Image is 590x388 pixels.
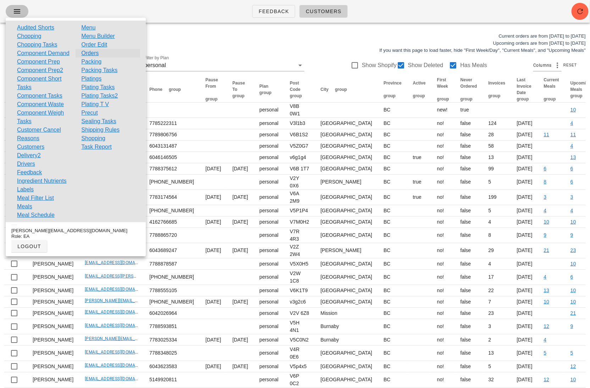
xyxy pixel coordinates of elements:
td: BC [378,285,407,296]
a: Plating Tasks [81,83,115,92]
a: [EMAIL_ADDRESS][DOMAIN_NAME] [85,260,155,265]
td: [DATE] [511,175,538,190]
td: false [455,205,483,217]
a: [PERSON_NAME][EMAIL_ADDRESS][DOMAIN_NAME] [85,298,189,303]
td: 6046146505 [144,152,200,163]
span: group [461,97,473,102]
span: Feedback [258,9,289,14]
span: Plan [259,84,268,89]
td: [GEOGRAPHIC_DATA] [315,270,378,285]
a: [EMAIL_ADDRESS][DOMAIN_NAME] [85,287,155,292]
td: v6g1g4 [284,152,315,163]
td: 5 [483,175,511,190]
td: V7M0H2 [284,217,315,228]
button: Reset [562,62,580,69]
td: 58 [483,141,511,152]
td: false [455,228,483,243]
td: no! [431,129,455,141]
a: [PERSON_NAME][EMAIL_ADDRESS][PERSON_NAME][DOMAIN_NAME] [85,336,224,341]
td: [DATE] [511,217,538,228]
th: Post Code: Not sorted. Activate to sort ascending. [284,77,315,103]
td: BC [378,152,407,163]
td: [GEOGRAPHIC_DATA] [315,228,378,243]
a: Labels [17,185,34,194]
a: 4 [570,120,573,126]
a: Component Weigh Tasks [17,109,70,126]
td: [PHONE_NUMBER] [144,175,200,190]
span: Pause From [205,77,218,89]
td: V6B 1T7 [284,163,315,175]
td: [DATE] [511,129,538,141]
a: Component Prep2 [17,66,63,75]
a: 21 [544,247,550,253]
td: V6K1T9 [284,285,315,296]
span: group [335,87,347,92]
a: 10 [544,219,550,225]
td: v3g2c6 [284,296,315,308]
th: Plan: Not sorted. Activate to sort ascending. [254,77,284,103]
td: [DATE] [227,163,254,175]
td: V6B1S2 [284,129,315,141]
td: 5 [483,205,511,217]
td: no! [431,285,455,296]
a: [EMAIL_ADDRESS][PERSON_NAME][DOMAIN_NAME] [85,274,189,279]
td: no! [431,228,455,243]
td: BC [378,270,407,285]
a: Component Prep [17,58,60,66]
td: [GEOGRAPHIC_DATA] [315,217,378,228]
td: no! [431,205,455,217]
span: Invoices [489,81,506,86]
td: BC [378,175,407,190]
td: false [455,243,483,258]
td: [DATE] [511,205,538,217]
td: no! [431,296,455,308]
span: group [489,93,501,98]
td: V6A 2M9 [284,190,315,205]
td: 17 [483,270,511,285]
a: Customers [299,5,348,18]
a: 12 [544,377,550,382]
span: group [169,87,181,92]
td: [PERSON_NAME] [27,270,79,285]
td: [DATE] [511,190,538,205]
a: 23 [570,247,576,253]
span: Customers [305,9,342,14]
th: Last Invoice Date: Not sorted. Activate to sort ascending. [511,77,538,103]
a: 4 [570,143,573,149]
a: 13 [570,154,576,160]
td: [GEOGRAPHIC_DATA] [315,163,378,175]
a: Shipping Rules [81,126,120,134]
td: [DATE] [511,228,538,243]
a: 5 [570,350,573,356]
span: Last Invoice Date [517,77,531,95]
td: BC [378,129,407,141]
td: [DATE] [227,243,254,258]
th: Invoices: Not sorted. Activate to sort ascending. [483,77,511,103]
td: 6043131487 [144,141,200,152]
a: 6 [544,166,547,171]
td: BC [378,163,407,175]
span: First Week [437,77,448,89]
span: group [232,93,244,98]
td: BC [378,258,407,270]
td: personal [254,205,284,217]
a: Plating T V [81,100,109,109]
a: Menu Builder [81,32,115,40]
a: Meals [17,202,32,211]
a: Chopping [17,32,42,40]
a: 4 [544,274,547,280]
a: [EMAIL_ADDRESS][DOMAIN_NAME] [85,363,155,368]
td: [DATE] [511,152,538,163]
a: 10 [544,299,550,305]
td: [GEOGRAPHIC_DATA] [315,152,378,163]
a: Task Report [81,143,111,151]
a: 10 [570,261,576,267]
a: Packing Tasks [81,66,117,75]
td: no! [431,118,455,129]
a: Feedback [252,5,295,18]
a: 11 [544,132,550,137]
td: BC [378,190,407,205]
td: [DATE] [511,118,538,129]
td: personal [254,217,284,228]
span: City [321,87,329,92]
